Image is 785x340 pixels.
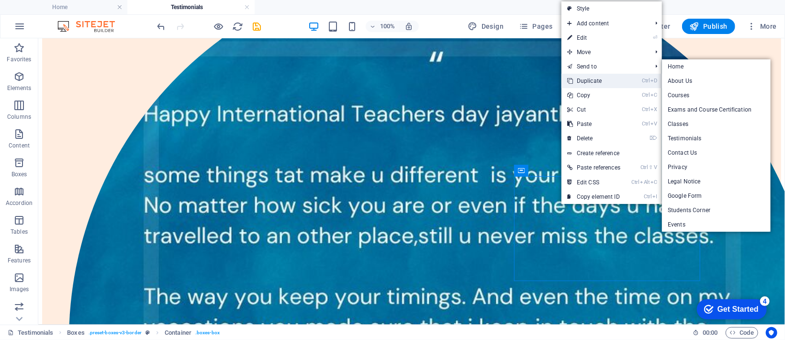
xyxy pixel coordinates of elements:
button: Click here to leave preview mode and continue editing [213,21,224,32]
i: Ctrl [644,193,652,200]
a: ⌦Delete [561,131,626,146]
i: Ctrl [642,78,650,84]
h6: Session time [693,327,718,339]
a: Testimonials [662,131,771,146]
span: More [747,22,777,31]
a: Contact Us [662,146,771,160]
i: Ctrl [642,106,650,113]
a: Legal Notice [662,174,771,189]
button: Design [464,19,508,34]
span: Publish [690,22,728,31]
a: Style [561,1,662,16]
a: CtrlCCopy [561,88,626,102]
h4: Testimonials [127,2,255,12]
span: . boxes-box [195,327,220,339]
a: Home [662,59,771,74]
h6: 100% [380,21,395,32]
a: Exams and Course Certification [662,102,771,117]
span: 00 00 [703,327,718,339]
a: Create reference [561,146,662,160]
button: Pages [515,19,556,34]
p: Tables [11,228,28,236]
i: On resize automatically adjust zoom level to fit chosen device. [405,22,414,31]
div: 4 [70,2,79,11]
span: Click to select. Double-click to edit [165,327,191,339]
i: Ctrl [642,121,650,127]
i: C [650,179,657,185]
p: Content [9,142,30,149]
i: ⏎ [653,34,657,41]
a: Classes [662,117,771,131]
i: Ctrl [640,164,648,170]
p: Boxes [11,170,27,178]
p: Elements [7,84,32,92]
p: Columns [7,113,31,121]
i: This element is a customizable preset [146,330,150,335]
a: ⏎Edit [561,31,626,45]
span: : [709,329,711,336]
i: Undo: Duplicate elements (Ctrl+Z) [156,21,167,32]
i: V [654,164,657,170]
a: CtrlICopy element ID [561,190,626,204]
a: Google Form [662,189,771,203]
span: Move [561,45,648,59]
button: save [251,21,263,32]
a: Privacy [662,160,771,174]
div: Get Started 4 items remaining, 20% complete [7,5,77,25]
div: Design (Ctrl+Alt+Y) [464,19,508,34]
p: Accordion [6,199,33,207]
a: Ctrl⇧VPaste references [561,160,626,175]
a: Events [662,217,771,232]
button: Code [726,327,758,339]
button: reload [232,21,244,32]
span: . preset-boxes-v3-border [89,327,142,339]
i: ⇧ [649,164,653,170]
nav: breadcrumb [67,327,220,339]
p: Features [8,257,31,264]
a: Students Corner [662,203,771,217]
a: CtrlVPaste [561,117,626,131]
button: Publish [682,19,735,34]
i: Ctrl [642,92,650,98]
i: Alt [640,179,650,185]
button: undo [156,21,167,32]
i: Save (Ctrl+S) [252,21,263,32]
p: Favorites [7,56,31,63]
i: Ctrl [632,179,639,185]
i: X [650,106,657,113]
a: Courses [662,88,771,102]
button: Usercentrics [766,327,777,339]
a: CtrlAltCEdit CSS [561,175,626,190]
i: I [652,193,657,200]
span: Pages [519,22,552,31]
a: Send to [561,59,648,74]
i: ⌦ [650,135,657,141]
span: Click to select. Double-click to edit [67,327,84,339]
a: CtrlXCut [561,102,626,117]
i: D [650,78,657,84]
i: V [650,121,657,127]
button: 100% [366,21,400,32]
p: Images [10,285,29,293]
a: CtrlDDuplicate [561,74,626,88]
span: Design [468,22,504,31]
span: Add content [561,16,648,31]
a: About Us [662,74,771,88]
div: Get Started [27,11,68,19]
i: C [650,92,657,98]
i: Reload page [233,21,244,32]
a: Click to cancel selection. Double-click to open Pages [8,327,53,339]
button: More [743,19,781,34]
span: Code [730,327,754,339]
img: Editor Logo [55,21,127,32]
